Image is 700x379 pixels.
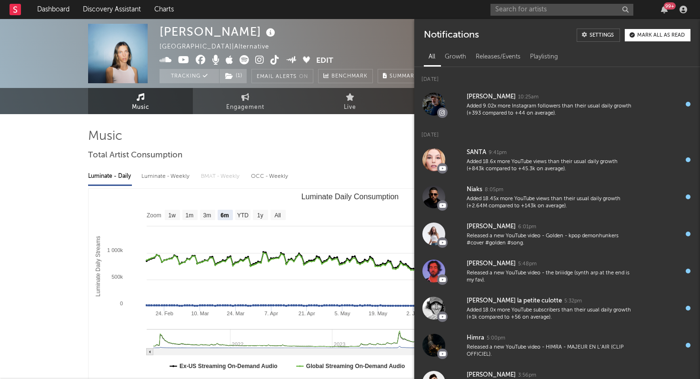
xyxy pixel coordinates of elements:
[318,69,373,83] a: Benchmark
[414,123,700,141] div: [DATE]
[344,102,356,113] span: Live
[402,88,507,114] a: Audience
[156,311,173,316] text: 24. Feb
[467,91,516,103] div: [PERSON_NAME]
[316,55,333,67] button: Edit
[160,69,219,83] button: Tracking
[414,86,700,123] a: [PERSON_NAME]10:25amAdded 9.02x more Instagram followers than their usual daily growth (+393 comp...
[88,150,182,161] span: Total Artist Consumption
[251,168,289,185] div: OCC - Weekly
[467,332,484,344] div: Himra
[414,141,700,178] a: SANTA9:41pmAdded 18.6x more YouTube views than their usual daily growth (+843k compared to +45.3k...
[220,69,247,83] button: (1)
[489,149,507,156] div: 9:41pm
[467,184,482,195] div: Niaks
[227,311,245,316] text: 24. Mar
[298,88,402,114] a: Live
[485,186,503,194] div: 8:05pm
[107,247,123,253] text: 1 000k
[251,69,313,83] button: Email AlertsOn
[518,261,537,268] div: 5:48pm
[203,212,211,219] text: 3m
[414,67,700,86] div: [DATE]
[424,29,479,42] div: Notifications
[414,178,700,215] a: Niaks8:05pmAdded 18.45x more YouTube views than their usual daily growth (+2.64M compared to +143...
[274,212,280,219] text: All
[414,253,700,290] a: [PERSON_NAME]5:48pmReleased a new YouTube video - the briiidge (synth arp at the end is my fav).
[518,94,539,101] div: 10:25am
[299,74,308,79] em: On
[424,49,440,65] div: All
[237,212,249,219] text: YTD
[590,33,614,38] div: Settings
[160,24,278,39] div: [PERSON_NAME]
[169,212,176,219] text: 1w
[120,301,123,306] text: 0
[331,71,368,82] span: Benchmark
[193,88,298,114] a: Engagement
[467,147,486,158] div: SANTA
[414,290,700,327] a: [PERSON_NAME] la petite culotte5:32pmAdded 18.0x more YouTube subscribers than their usual daily ...
[378,69,423,83] button: Summary
[141,168,191,185] div: Luminate - Weekly
[467,270,634,284] div: Released a new YouTube video - the briiidge (synth arp at the end is my fav).
[518,372,536,379] div: 3:56pm
[95,236,101,296] text: Luminate Daily Streams
[518,224,536,231] div: 6:01pm
[132,102,150,113] span: Music
[577,29,620,42] a: Settings
[525,49,563,65] div: Playlisting
[637,33,685,38] div: Mark all as read
[467,295,562,307] div: [PERSON_NAME] la petite culotte
[191,311,209,316] text: 10. Mar
[467,233,634,247] div: Released a new YouTube video - Golden - kpop demonhunkers #cover #golden #song.
[564,298,582,305] div: 5:32pm
[180,363,278,369] text: Ex-US Streaming On-Demand Audio
[306,363,405,369] text: Global Streaming On-Demand Audio
[467,158,634,173] div: Added 18.6x more YouTube views than their usual daily growth (+843k compared to +45.3k on average).
[226,102,264,113] span: Engagement
[467,221,516,233] div: [PERSON_NAME]
[186,212,194,219] text: 1m
[467,103,634,117] div: Added 9.02x more Instagram followers than their usual daily growth (+393 compared to +44 on avera...
[467,258,516,270] div: [PERSON_NAME]
[299,311,315,316] text: 21. Apr
[467,195,634,210] div: Added 18.45x more YouTube views than their usual daily growth (+2.64M compared to +143k on average).
[487,335,505,342] div: 5:00pm
[301,193,399,201] text: Luminate Daily Consumption
[467,307,634,321] div: Added 18.0x more YouTube subscribers than their usual daily growth (+1k compared to +56 on average).
[264,311,278,316] text: 7. Apr
[369,311,388,316] text: 19. May
[625,29,690,41] button: Mark all as read
[89,189,611,379] svg: Luminate Daily Consumption
[219,69,247,83] span: ( 1 )
[467,344,634,359] div: Released a new YouTube video - HIMRA - MAJEUR EN L’AIR (CLIP OFFICIEL).
[88,168,132,185] div: Luminate - Daily
[390,74,418,79] span: Summary
[414,215,700,253] a: [PERSON_NAME]6:01pmReleased a new YouTube video - Golden - kpop demonhunkers #cover #golden #song.
[147,212,161,219] text: Zoom
[664,2,676,10] div: 99 +
[414,327,700,364] a: Himra5:00pmReleased a new YouTube video - HIMRA - MAJEUR EN L’AIR (CLIP OFFICIEL).
[471,49,525,65] div: Releases/Events
[334,311,350,316] text: 5. May
[160,41,280,53] div: [GEOGRAPHIC_DATA] | Alternative
[220,212,229,219] text: 6m
[440,49,471,65] div: Growth
[490,4,633,16] input: Search for artists
[257,212,263,219] text: 1y
[406,311,420,316] text: 2. Jun
[661,6,668,13] button: 99+
[111,274,123,280] text: 500k
[88,88,193,114] a: Music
